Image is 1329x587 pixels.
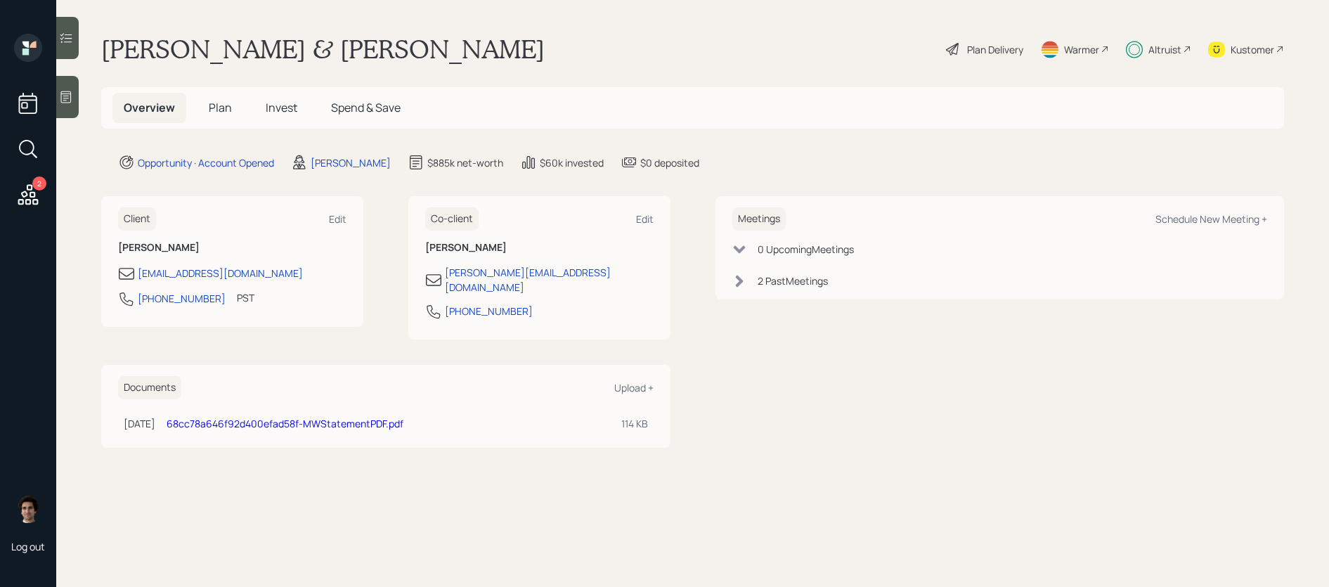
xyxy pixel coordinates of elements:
h6: Meetings [732,207,786,231]
div: Altruist [1148,42,1181,57]
span: Spend & Save [331,100,401,115]
div: Upload + [614,381,654,394]
div: [PHONE_NUMBER] [138,291,226,306]
h6: Client [118,207,156,231]
div: $60k invested [540,155,604,170]
div: Schedule New Meeting + [1155,212,1267,226]
span: Invest [266,100,297,115]
div: [PERSON_NAME] [311,155,391,170]
div: Kustomer [1231,42,1274,57]
div: [EMAIL_ADDRESS][DOMAIN_NAME] [138,266,303,280]
div: 2 [32,176,46,191]
div: 114 KB [621,416,648,431]
div: Plan Delivery [967,42,1023,57]
div: 0 Upcoming Meeting s [758,242,854,257]
h6: [PERSON_NAME] [118,242,346,254]
div: Warmer [1064,42,1099,57]
span: Plan [209,100,232,115]
div: [DATE] [124,416,155,431]
div: 2 Past Meeting s [758,273,828,288]
div: $885k net-worth [427,155,503,170]
div: PST [237,290,254,305]
span: Overview [124,100,175,115]
div: [PERSON_NAME][EMAIL_ADDRESS][DOMAIN_NAME] [445,265,654,295]
div: $0 deposited [640,155,699,170]
h6: Co-client [425,207,479,231]
div: Edit [636,212,654,226]
div: [PHONE_NUMBER] [445,304,533,318]
div: Opportunity · Account Opened [138,155,274,170]
h6: Documents [118,376,181,399]
h6: [PERSON_NAME] [425,242,654,254]
h1: [PERSON_NAME] & [PERSON_NAME] [101,34,545,65]
div: Log out [11,540,45,553]
div: Edit [329,212,346,226]
img: harrison-schaefer-headshot-2.png [14,495,42,523]
a: 68cc78a646f92d400efad58f-MWStatementPDF.pdf [167,417,403,430]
